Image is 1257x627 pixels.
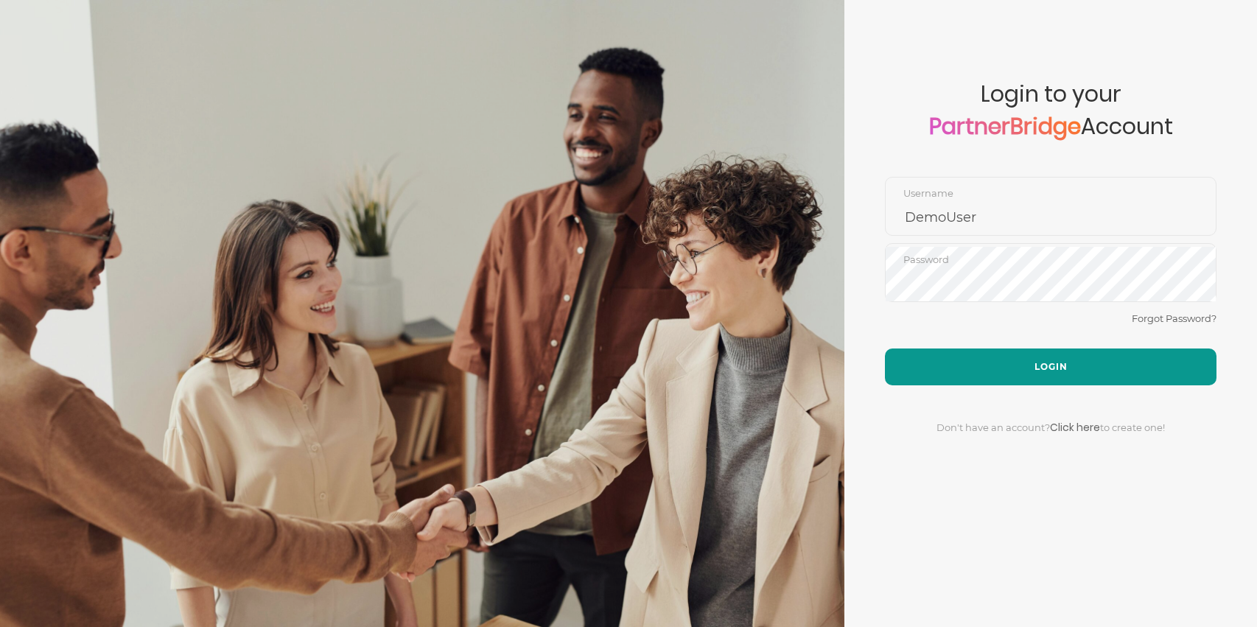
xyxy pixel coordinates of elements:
a: Click here [1050,420,1100,435]
a: Forgot Password? [1132,312,1216,324]
a: PartnerBridge [929,111,1081,142]
button: Login [885,348,1216,385]
span: Don't have an account? to create one! [936,421,1165,433]
span: Login to your Account [885,81,1216,177]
